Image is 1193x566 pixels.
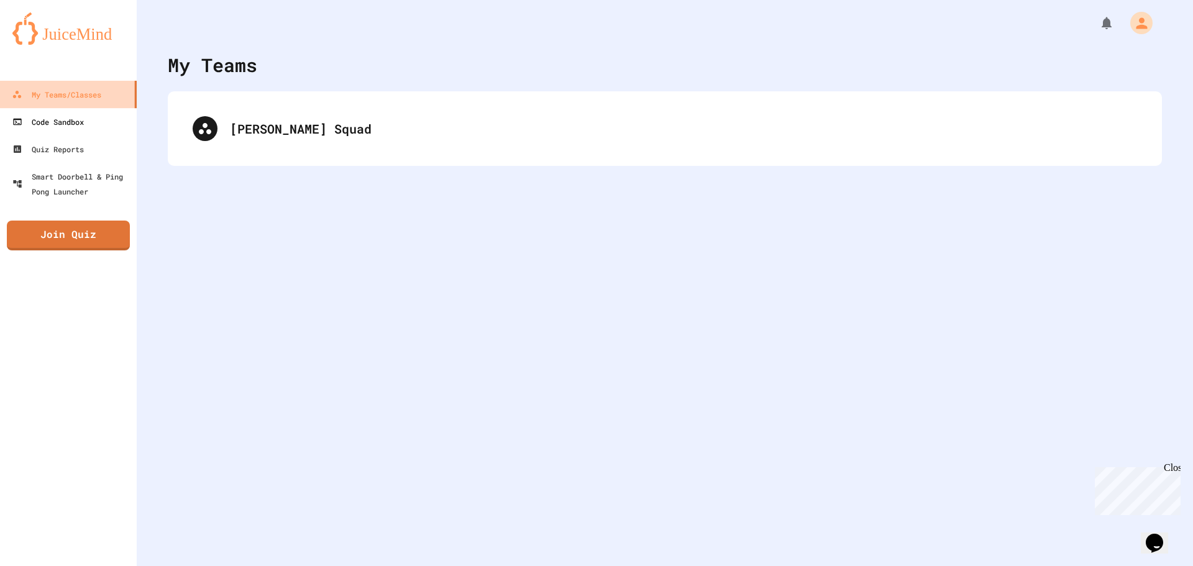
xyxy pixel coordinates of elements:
[1117,9,1156,37] div: My Account
[12,87,101,102] div: My Teams/Classes
[5,5,86,79] div: Chat with us now!Close
[230,119,1137,138] div: [PERSON_NAME] Squad
[168,51,257,79] div: My Teams
[7,221,130,250] a: Join Quiz
[1090,462,1181,515] iframe: chat widget
[12,169,132,199] div: Smart Doorbell & Ping Pong Launcher
[1141,516,1181,554] iframe: chat widget
[180,104,1150,153] div: [PERSON_NAME] Squad
[12,12,124,45] img: logo-orange.svg
[12,142,84,157] div: Quiz Reports
[1076,12,1117,34] div: My Notifications
[12,114,84,129] div: Code Sandbox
